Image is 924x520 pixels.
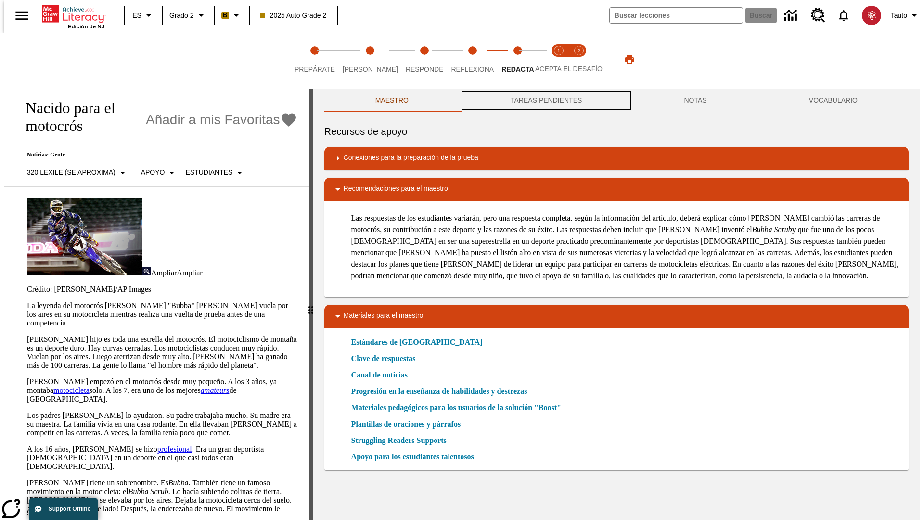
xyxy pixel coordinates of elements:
em: Bubba Scrub [752,225,792,234]
button: Prepárate step 1 of 5 [287,33,343,86]
a: amateurs [201,386,230,394]
p: Apoyo [141,168,165,178]
button: Responde step 3 of 5 [398,33,451,86]
a: motocicleta [53,386,90,394]
a: Clave de respuestas, Se abrirá en una nueva ventana o pestaña [351,353,416,364]
span: Reflexiona [451,65,494,73]
a: Notificaciones [831,3,856,28]
a: Apoyo para los estudiantes talentosos [351,451,480,463]
span: Añadir a mis Favoritas [146,112,280,128]
a: Materiales pedagógicos para los usuarios de la solución "Boost", Se abrirá en una nueva ventana o... [351,402,561,414]
span: B [223,9,228,21]
p: A los 16 años, [PERSON_NAME] se hizo . Era un gran deportista [DEMOGRAPHIC_DATA] en un deporte en... [27,445,297,471]
h6: Recursos de apoyo [324,124,909,139]
span: 2025 Auto Grade 2 [260,11,327,21]
text: 2 [577,48,580,53]
p: Noticias: Gente [15,151,297,158]
div: activity [313,89,920,520]
p: [PERSON_NAME] hijo es toda una estrella del motocrós. El motociclismo de montaña es un deporte du... [27,335,297,370]
button: Escoja un nuevo avatar [856,3,887,28]
p: Conexiones para la preparación de la prueba [344,153,478,164]
a: profesional [157,445,192,453]
button: Perfil/Configuración [887,7,924,24]
div: Portada [42,3,104,29]
button: Tipo de apoyo, Apoyo [137,164,182,182]
div: Conexiones para la preparación de la prueba [324,147,909,170]
em: Bubba [168,479,189,487]
button: Acepta el desafío contesta step 2 of 2 [565,33,593,86]
a: Progresión en la enseñanza de habilidades y destrezas, Se abrirá en una nueva ventana o pestaña [351,386,527,397]
button: Añadir a mis Favoritas - Nacido para el motocrós [146,112,297,129]
button: TAREAS PENDIENTES [460,89,633,112]
button: Redacta step 5 of 5 [494,33,541,86]
button: Support Offline [29,498,98,520]
button: Acepta el desafío lee step 1 of 2 [545,33,573,86]
span: Edición de NJ [68,24,104,29]
div: Materiales para el maestro [324,305,909,328]
button: Boost El color de la clase es anaranjado claro. Cambiar el color de la clase. [218,7,246,24]
p: 320 Lexile (Se aproxima) [27,168,115,178]
button: Lee step 2 of 5 [335,33,406,86]
img: avatar image [862,6,881,25]
p: La leyenda del motocrós [PERSON_NAME] "Bubba" [PERSON_NAME] vuela por los aires en su motocicleta... [27,301,297,327]
div: Recomendaciones para el maestro [324,178,909,201]
a: Struggling Readers Supports [351,435,452,446]
span: ACEPTA EL DESAFÍO [535,65,603,73]
input: Buscar campo [610,8,743,23]
button: Maestro [324,89,460,112]
a: Plantillas de oraciones y párrafos, Se abrirá en una nueva ventana o pestaña [351,418,461,430]
span: Support Offline [49,506,90,512]
p: Materiales para el maestro [344,311,423,322]
img: El corredor de motocrós James Stewart vuela por los aires en su motocicleta de montaña. [27,198,142,275]
img: Ampliar [142,267,151,275]
p: Crédito: [PERSON_NAME]/AP Images [27,285,297,294]
button: Lenguaje: ES, Selecciona un idioma [128,7,159,24]
a: Canal de noticias, Se abrirá en una nueva ventana o pestaña [351,369,408,381]
span: Ampliar [151,269,177,277]
a: Estándares de [GEOGRAPHIC_DATA] [351,337,488,348]
p: [PERSON_NAME] empezó en el motocrós desde muy pequeño. A los 3 años, ya montaba solo. A los 7, er... [27,377,297,403]
p: Estudiantes [185,168,232,178]
a: Centro de recursos, Se abrirá en una pestaña nueva. [805,2,831,28]
p: Las respuestas de los estudiantes variarán, pero una respuesta completa, según la información del... [351,212,901,282]
button: Imprimir [614,51,645,68]
button: NOTAS [633,89,757,112]
button: VOCABULARIO [758,89,909,112]
p: Los padres [PERSON_NAME] lo ayudaron. Su padre trabajaba mucho. Su madre era su maestra. La famil... [27,411,297,437]
span: Grado 2 [169,11,194,21]
p: Recomendaciones para el maestro [344,183,448,195]
div: Instructional Panel Tabs [324,89,909,112]
h1: Nacido para el motocrós [15,99,141,135]
span: Responde [406,65,444,73]
span: ES [132,11,141,21]
span: Redacta [501,65,534,73]
button: Seleccionar estudiante [181,164,249,182]
button: Seleccione Lexile, 320 Lexile (Se aproxima) [23,164,132,182]
button: Grado: Grado 2, Elige un grado [166,7,211,24]
text: 1 [557,48,560,53]
a: Centro de información [779,2,805,29]
em: Bubba Scrub [128,487,168,495]
div: reading [4,89,309,515]
button: Reflexiona step 4 of 5 [443,33,501,86]
div: Pulsa la tecla de intro o la barra espaciadora y luego presiona las flechas de derecha e izquierd... [309,89,313,520]
button: Abrir el menú lateral [8,1,36,30]
span: Tauto [891,11,907,21]
span: Ampliar [177,269,202,277]
span: Prepárate [295,65,335,73]
span: [PERSON_NAME] [343,65,398,73]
